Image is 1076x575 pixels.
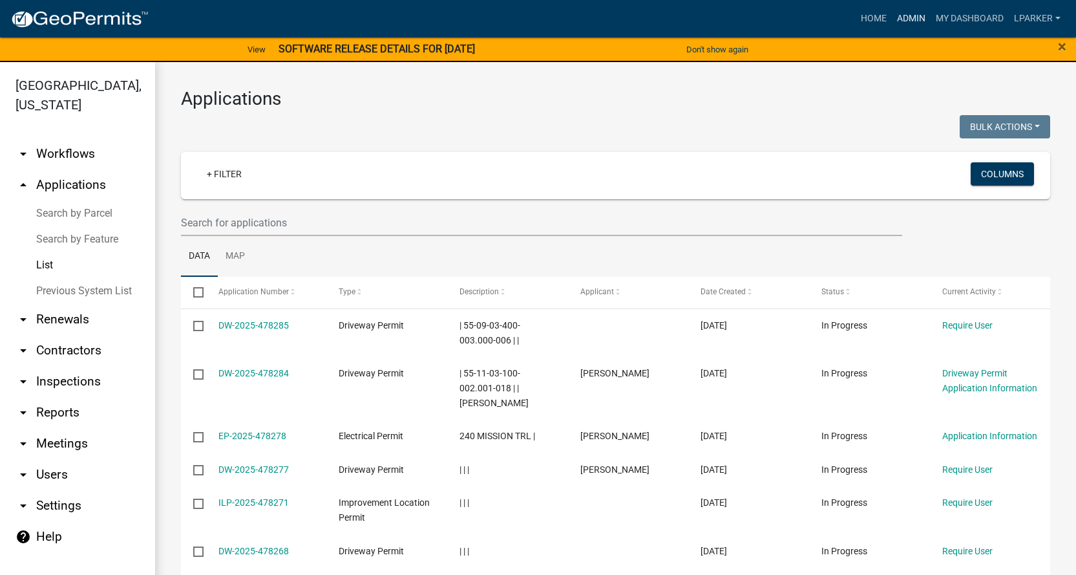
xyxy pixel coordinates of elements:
[580,464,649,475] span: Charlie Wilson
[1058,38,1066,56] span: ×
[16,529,31,545] i: help
[447,277,568,308] datatable-header-cell: Description
[942,320,993,331] a: Require User
[218,320,289,331] a: DW-2025-478285
[16,374,31,389] i: arrow_drop_down
[942,464,993,475] a: Require User
[580,368,649,378] span: delia l meador
[459,368,529,408] span: | 55-11-03-100-002.001-018 | | MEADOR DELIA L
[701,431,727,441] span: 09/15/2025
[580,431,649,441] span: Sammie Bracken
[821,464,867,475] span: In Progress
[339,431,403,441] span: Electrical Permit
[218,236,253,277] a: Map
[181,236,218,277] a: Data
[809,277,930,308] datatable-header-cell: Status
[339,497,430,523] span: Improvement Location Permit
[218,497,289,508] a: ILP-2025-478271
[701,368,727,378] span: 09/15/2025
[971,162,1034,186] button: Columns
[459,320,520,345] span: | 55-09-03-400-003.000-006 | |
[218,546,289,556] a: DW-2025-478268
[701,464,727,475] span: 09/15/2025
[942,368,1037,393] a: Driveway Permit Application Information
[242,39,271,60] a: View
[942,287,996,296] span: Current Activity
[688,277,809,308] datatable-header-cell: Date Created
[181,277,206,308] datatable-header-cell: Select
[326,277,447,308] datatable-header-cell: Type
[929,277,1050,308] datatable-header-cell: Current Activity
[218,431,286,441] a: EP-2025-478278
[1009,6,1066,31] a: lparker
[821,320,867,331] span: In Progress
[181,88,1050,110] h3: Applications
[339,320,404,331] span: Driveway Permit
[701,287,746,296] span: Date Created
[279,43,475,55] strong: SOFTWARE RELEASE DETAILS FOR [DATE]
[16,146,31,162] i: arrow_drop_down
[459,287,499,296] span: Description
[16,498,31,514] i: arrow_drop_down
[459,497,469,508] span: | | |
[339,368,404,378] span: Driveway Permit
[181,210,902,236] input: Search for applications
[218,368,289,378] a: DW-2025-478284
[16,343,31,358] i: arrow_drop_down
[681,39,754,60] button: Don't show again
[16,436,31,451] i: arrow_drop_down
[1058,39,1066,54] button: Close
[16,405,31,420] i: arrow_drop_down
[339,546,404,556] span: Driveway Permit
[942,497,993,508] a: Require User
[931,6,1009,31] a: My Dashboard
[821,546,867,556] span: In Progress
[16,312,31,327] i: arrow_drop_down
[701,320,727,331] span: 09/15/2025
[218,464,289,475] a: DW-2025-478277
[821,497,867,508] span: In Progress
[821,287,844,296] span: Status
[459,546,469,556] span: | | |
[580,287,614,296] span: Applicant
[942,546,993,556] a: Require User
[16,177,31,193] i: arrow_drop_up
[821,368,867,378] span: In Progress
[339,287,355,296] span: Type
[16,467,31,483] i: arrow_drop_down
[459,464,469,475] span: | | |
[218,287,289,296] span: Application Number
[339,464,404,475] span: Driveway Permit
[942,431,1037,441] a: Application Information
[701,497,727,508] span: 09/15/2025
[960,115,1050,138] button: Bulk Actions
[206,277,326,308] datatable-header-cell: Application Number
[821,431,867,441] span: In Progress
[701,546,727,556] span: 09/15/2025
[196,162,252,186] a: + Filter
[459,431,535,441] span: 240 MISSION TRL |
[892,6,931,31] a: Admin
[567,277,688,308] datatable-header-cell: Applicant
[856,6,892,31] a: Home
